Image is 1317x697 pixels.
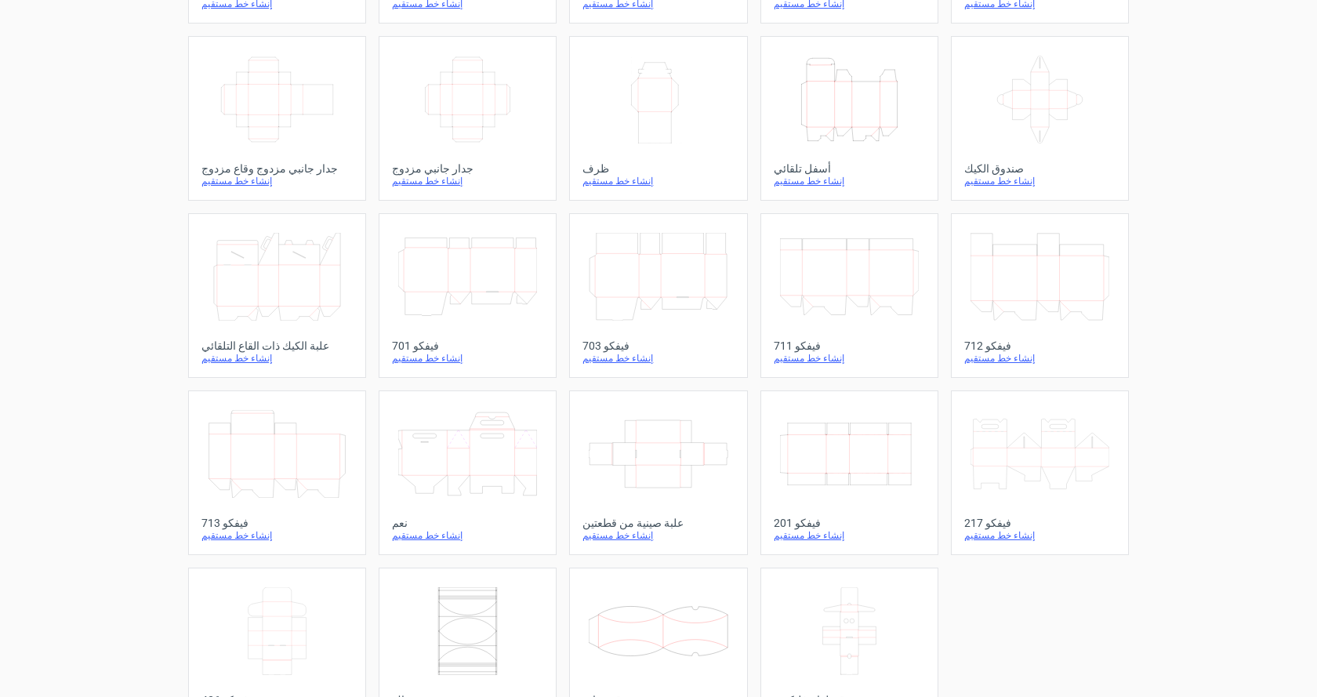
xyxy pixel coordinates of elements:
font: إنشاء خط مستقيم [582,176,653,187]
a: فيفكو 217إنشاء خط مستقيم [951,390,1129,555]
font: إنشاء خط مستقيم [774,530,844,541]
font: إنشاء خط مستقيم [201,530,272,541]
font: إنشاء خط مستقيم [201,353,272,364]
font: فيفكو 217 [964,517,1011,529]
a: فيفكو 701إنشاء خط مستقيم [379,213,557,378]
font: أسفل تلقائي [774,162,831,175]
a: فيفكو 713إنشاء خط مستقيم [188,390,366,555]
font: فيفكو 712 [964,339,1011,352]
a: جدار جانبي مزدوجإنشاء خط مستقيم [379,36,557,201]
font: علبة صينية من قطعتين [582,517,684,529]
font: إنشاء خط مستقيم [774,353,844,364]
font: إنشاء خط مستقيم [774,176,844,187]
font: إنشاء خط مستقيم [392,353,463,364]
font: صندوق الكيك [964,162,1024,175]
font: إنشاء خط مستقيم [392,176,463,187]
font: إنشاء خط مستقيم [964,530,1035,541]
font: إنشاء خط مستقيم [964,176,1035,187]
font: نعم [392,517,408,529]
a: نعمإنشاء خط مستقيم [379,390,557,555]
font: جدار جانبي مزدوج [392,162,473,175]
a: ظرفإنشاء خط مستقيم [569,36,747,201]
a: فيفكو 201إنشاء خط مستقيم [760,390,938,555]
font: فيفكو 711 [774,339,821,352]
font: فيفكو 201 [774,517,821,529]
a: فيفكو 712إنشاء خط مستقيم [951,213,1129,378]
font: فيفكو 713 [201,517,249,529]
font: إنشاء خط مستقيم [582,353,653,364]
a: علبة صينية من قطعتينإنشاء خط مستقيم [569,390,747,555]
a: أسفل تلقائيإنشاء خط مستقيم [760,36,938,201]
a: فيفكو 711إنشاء خط مستقيم [760,213,938,378]
a: جدار جانبي مزدوج وقاع مزدوجإنشاء خط مستقيم [188,36,366,201]
font: فيفكو 703 [582,339,629,352]
a: صندوق الكيكإنشاء خط مستقيم [951,36,1129,201]
font: جدار جانبي مزدوج وقاع مزدوج [201,162,338,175]
font: إنشاء خط مستقيم [582,530,653,541]
a: علبة الكيك ذات القاع التلقائيإنشاء خط مستقيم [188,213,366,378]
font: ظرف [582,162,609,175]
font: إنشاء خط مستقيم [392,530,463,541]
font: فيفكو 701 [392,339,439,352]
a: فيفكو 703إنشاء خط مستقيم [569,213,747,378]
font: إنشاء خط مستقيم [201,176,272,187]
font: علبة الكيك ذات القاع التلقائي [201,339,329,352]
font: إنشاء خط مستقيم [964,353,1035,364]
